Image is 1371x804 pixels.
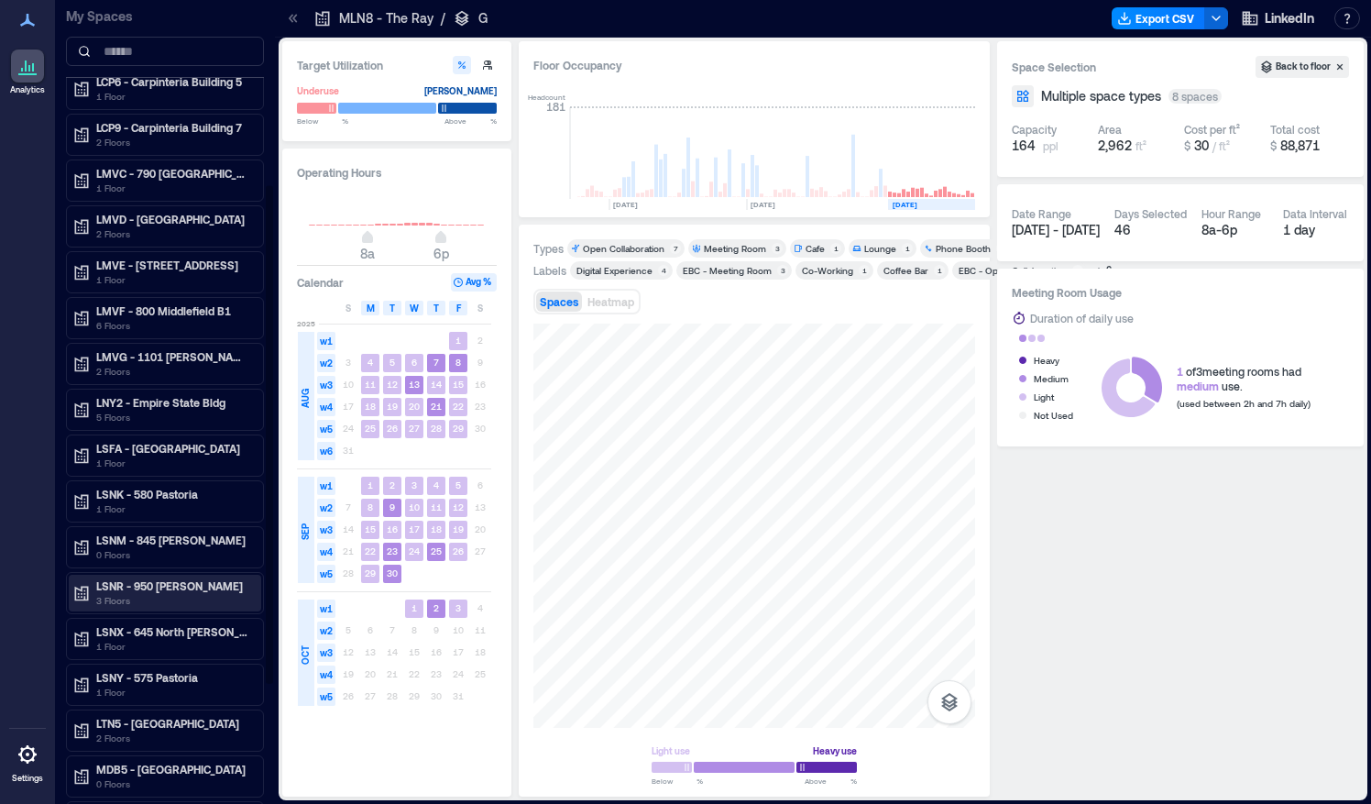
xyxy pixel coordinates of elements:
text: [DATE] [893,200,917,209]
text: 20 [409,401,420,412]
div: 46 [1114,221,1187,239]
div: of 3 meeting rooms had use. [1177,364,1311,393]
text: 11 [431,501,442,512]
div: 8a - 6p [1201,221,1268,239]
div: 1 [934,265,945,276]
span: ft² [1135,139,1146,152]
p: 1 Floor [96,639,250,654]
text: 1 [367,479,373,490]
text: 5 [455,479,461,490]
p: MDB5 - [GEOGRAPHIC_DATA] [96,762,250,776]
p: LCP9 - Carpinteria Building 7 [96,120,250,135]
div: Not Used [1034,406,1073,424]
span: w4 [317,543,335,561]
div: 8 spaces [1168,89,1222,104]
p: 2 Floors [96,731,250,745]
div: Duration of daily use [1030,309,1134,327]
text: 29 [365,567,376,578]
text: 21 [431,401,442,412]
span: LinkedIn [1265,9,1314,28]
div: Labels [533,263,566,278]
div: Open Collaboration [583,242,664,255]
span: w4 [317,398,335,416]
text: 15 [365,523,376,534]
div: Date Range [1012,206,1071,221]
div: Cafe [806,242,825,255]
text: 3 [411,479,417,490]
span: Below % [652,776,703,787]
text: 4 [367,357,373,368]
p: LMVF - 800 Middlefield B1 [96,303,250,318]
p: MLN8 - The Ray [339,9,433,28]
span: 2,962 [1098,138,1132,153]
div: Light [1034,388,1054,406]
span: 8a [360,246,375,261]
button: Export CSV [1112,7,1205,29]
text: 25 [431,545,442,556]
div: 1 [902,243,913,254]
span: w2 [317,622,335,640]
button: Spaces [536,292,582,312]
span: AUG [298,389,313,408]
div: 1 day [1283,221,1350,239]
div: 7 [670,243,681,254]
text: 12 [387,379,398,390]
text: 13 [409,379,420,390]
p: LNY2 - Empire State Bldg [96,395,250,410]
span: w4 [317,666,335,684]
h3: Calendar [297,273,344,292]
div: Floor Occupancy [533,56,975,74]
div: EBC - Meeting Room [683,264,772,277]
div: Days Selected [1114,206,1187,221]
p: 3 Floors [96,593,250,608]
a: Settings [5,732,49,789]
span: w2 [317,354,335,372]
div: Cost per ft² [1184,122,1240,137]
div: Underuse [297,82,339,100]
text: 22 [453,401,464,412]
div: Capacity [1012,122,1057,137]
div: 3 [777,265,788,276]
text: 10 [409,501,420,512]
span: 164 [1012,137,1036,155]
p: 1 Floor [96,501,250,516]
p: 2 Floors [96,364,250,379]
span: W [410,301,419,315]
span: w5 [317,565,335,583]
text: 16 [387,523,398,534]
p: LSFA - [GEOGRAPHIC_DATA] [96,441,250,456]
span: T [389,301,395,315]
span: / ft² [1212,139,1230,152]
text: 26 [453,545,464,556]
text: 14 [431,379,442,390]
div: Coffee Bar [883,264,928,277]
span: medium [1177,380,1219,392]
div: EBC - Open Collaboration [959,264,1067,277]
p: LMVG - 1101 [PERSON_NAME] B7 [96,349,250,364]
p: LMVE - [STREET_ADDRESS] [96,258,250,272]
span: SEP [298,523,313,540]
span: M [367,301,375,315]
p: 1 Floor [96,272,250,287]
text: [DATE] [613,200,638,209]
div: Heavy [1034,351,1059,369]
span: Below % [297,116,348,127]
text: 6 [411,357,417,368]
span: w1 [317,600,335,618]
text: 8 [367,501,373,512]
p: LTN5 - [GEOGRAPHIC_DATA] [96,716,250,731]
div: 4 [658,265,669,276]
span: w1 [317,477,335,495]
span: 88,871 [1280,138,1320,153]
text: 8 [455,357,461,368]
div: Heavy use [813,742,857,760]
p: 5 Floors [96,410,250,424]
p: LSNY - 575 Pastoria [96,670,250,685]
p: LCP6 - Carpinteria Building 5 [96,74,250,89]
text: 1 [411,602,417,613]
div: 1 [830,243,841,254]
span: w6 [317,442,335,460]
text: 22 [365,545,376,556]
div: Co-Working [802,264,853,277]
button: LinkedIn [1235,4,1320,33]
